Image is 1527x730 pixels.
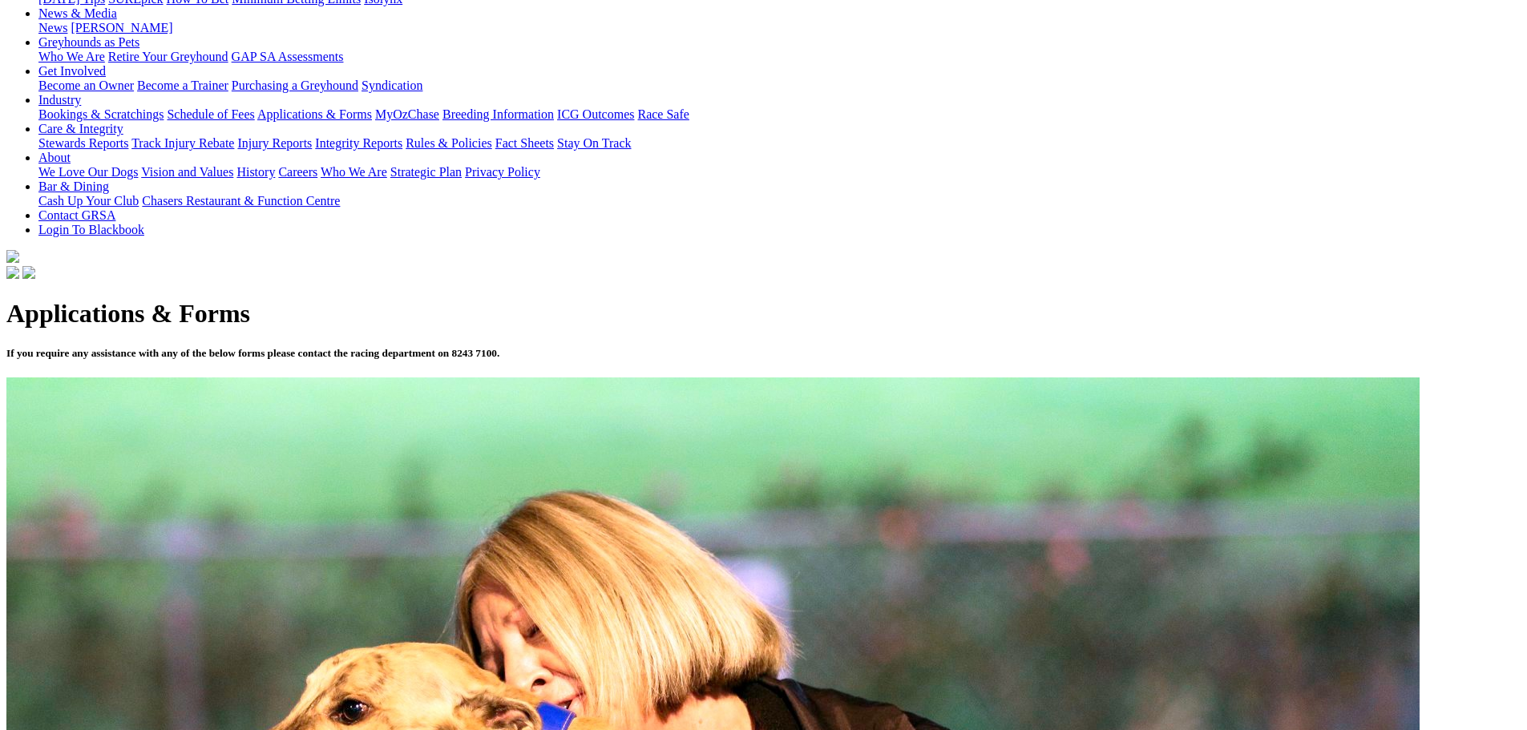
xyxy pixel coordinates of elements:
[390,165,462,179] a: Strategic Plan
[237,136,312,150] a: Injury Reports
[38,208,115,222] a: Contact GRSA
[362,79,422,92] a: Syndication
[167,107,254,121] a: Schedule of Fees
[142,194,340,208] a: Chasers Restaurant & Function Centre
[465,165,540,179] a: Privacy Policy
[38,194,139,208] a: Cash Up Your Club
[232,79,358,92] a: Purchasing a Greyhound
[38,107,1521,122] div: Industry
[38,50,1521,64] div: Greyhounds as Pets
[71,21,172,34] a: [PERSON_NAME]
[232,50,344,63] a: GAP SA Assessments
[557,107,634,121] a: ICG Outcomes
[38,79,1521,93] div: Get Involved
[141,165,233,179] a: Vision and Values
[38,35,139,49] a: Greyhounds as Pets
[131,136,234,150] a: Track Injury Rebate
[38,21,1521,35] div: News & Media
[38,151,71,164] a: About
[375,107,439,121] a: MyOzChase
[38,6,117,20] a: News & Media
[6,266,19,279] img: facebook.svg
[38,194,1521,208] div: Bar & Dining
[22,266,35,279] img: twitter.svg
[38,79,134,92] a: Become an Owner
[236,165,275,179] a: History
[38,223,144,236] a: Login To Blackbook
[6,250,19,263] img: logo-grsa-white.png
[442,107,554,121] a: Breeding Information
[38,21,67,34] a: News
[38,50,105,63] a: Who We Are
[257,107,372,121] a: Applications & Forms
[557,136,631,150] a: Stay On Track
[38,179,109,193] a: Bar & Dining
[315,136,402,150] a: Integrity Reports
[321,165,387,179] a: Who We Are
[38,165,1521,179] div: About
[38,107,164,121] a: Bookings & Scratchings
[6,299,1521,329] h1: Applications & Forms
[38,165,138,179] a: We Love Our Dogs
[278,165,317,179] a: Careers
[637,107,689,121] a: Race Safe
[495,136,554,150] a: Fact Sheets
[38,136,1521,151] div: Care & Integrity
[6,347,1521,360] h5: If you require any assistance with any of the below forms please contact the racing department on...
[38,93,81,107] a: Industry
[38,64,106,78] a: Get Involved
[137,79,228,92] a: Become a Trainer
[38,122,123,135] a: Care & Integrity
[108,50,228,63] a: Retire Your Greyhound
[38,136,128,150] a: Stewards Reports
[406,136,492,150] a: Rules & Policies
